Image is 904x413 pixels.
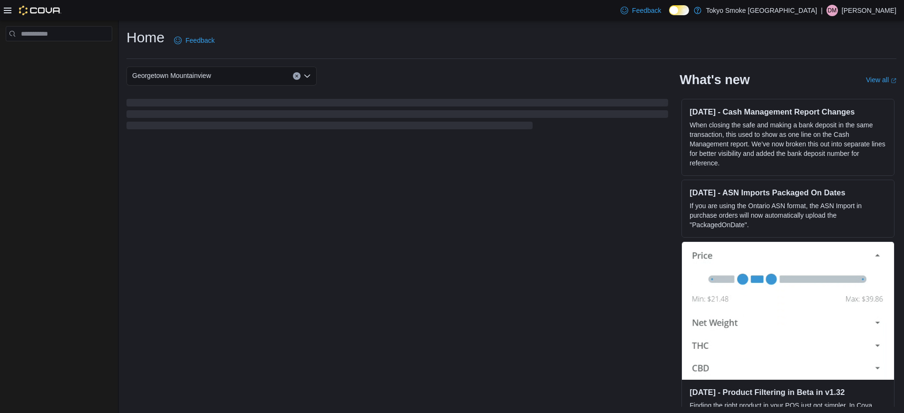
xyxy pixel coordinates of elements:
[669,15,670,16] span: Dark Mode
[690,188,886,197] h3: [DATE] - ASN Imports Packaged On Dates
[690,120,886,168] p: When closing the safe and making a bank deposit in the same transaction, this used to show as one...
[690,107,886,116] h3: [DATE] - Cash Management Report Changes
[126,101,668,131] span: Loading
[680,72,749,87] h2: What's new
[891,78,896,84] svg: External link
[126,28,165,47] h1: Home
[303,72,311,80] button: Open list of options
[842,5,896,16] p: [PERSON_NAME]
[828,5,837,16] span: DM
[690,387,886,397] h3: [DATE] - Product Filtering in Beta in v1.32
[617,1,665,20] a: Feedback
[6,43,112,66] nav: Complex example
[866,76,896,84] a: View allExternal link
[706,5,817,16] p: Tokyo Smoke [GEOGRAPHIC_DATA]
[293,72,301,80] button: Clear input
[632,6,661,15] span: Feedback
[669,5,689,15] input: Dark Mode
[821,5,823,16] p: |
[19,6,61,15] img: Cova
[826,5,838,16] div: Davis Martinez
[132,70,211,81] span: Georgetown Mountainview
[690,201,886,230] p: If you are using the Ontario ASN format, the ASN Import in purchase orders will now automatically...
[170,31,218,50] a: Feedback
[185,36,214,45] span: Feedback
